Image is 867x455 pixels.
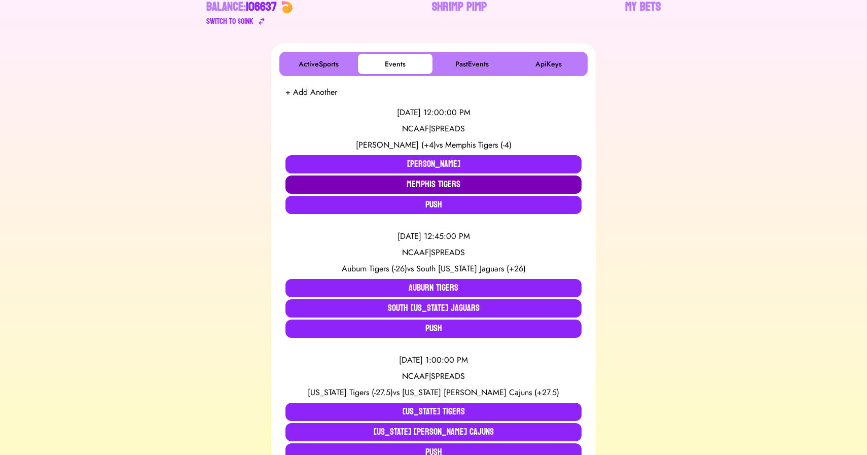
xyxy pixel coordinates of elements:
[285,196,582,214] button: Push
[285,387,582,399] div: vs
[285,247,582,259] div: NCAAF | SPREADS
[435,54,509,74] button: PastEvents
[285,263,582,275] div: vs
[285,139,582,151] div: vs
[285,86,337,98] button: + Add Another
[445,139,512,151] span: Memphis Tigers (-4)
[358,54,432,74] button: Events
[285,230,582,242] div: [DATE] 12:45:00 PM
[285,320,582,338] button: Push
[356,139,436,151] span: [PERSON_NAME] (+4)
[285,155,582,173] button: [PERSON_NAME]
[285,123,582,135] div: NCAAF | SPREADS
[285,403,582,421] button: [US_STATE] Tigers
[511,54,586,74] button: ApiKeys
[416,263,526,274] span: South [US_STATE] Jaguars (+26)
[285,176,582,194] button: Memphis Tigers
[285,354,582,366] div: [DATE] 1:00:00 PM
[308,387,393,398] span: [US_STATE] Tigers (-27.5)
[281,1,293,13] img: 🍤
[402,387,559,398] span: [US_STATE] [PERSON_NAME] Cajuns (+27.5)
[206,15,254,27] div: Switch to $ OINK
[285,370,582,382] div: NCAAF | SPREADS
[285,423,582,441] button: [US_STATE] [PERSON_NAME] Cajuns
[285,279,582,297] button: Auburn Tigers
[342,263,407,274] span: Auburn Tigers (-26)
[285,299,582,318] button: South [US_STATE] Jaguars
[281,54,356,74] button: ActiveSports
[285,107,582,119] div: [DATE] 12:00:00 PM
